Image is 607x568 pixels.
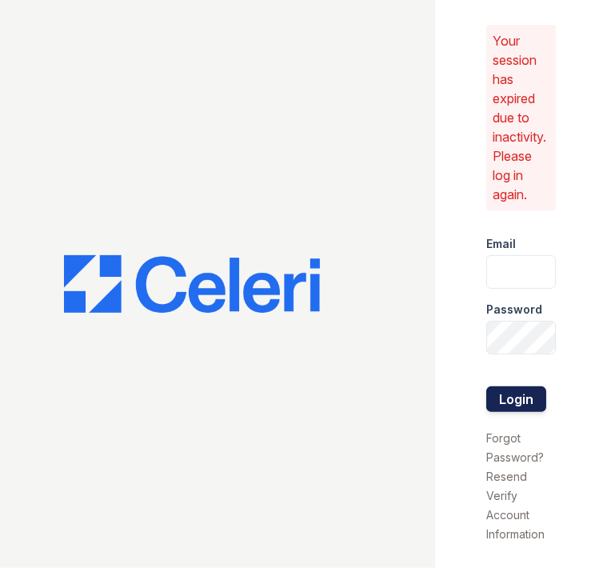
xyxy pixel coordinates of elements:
[493,31,549,204] p: Your session has expired due to inactivity. Please log in again.
[64,255,320,313] img: CE_Logo_Blue-a8612792a0a2168367f1c8372b55b34899dd931a85d93a1a3d3e32e68fde9ad4.png
[486,470,545,541] a: Resend Verify Account Information
[486,236,516,252] label: Email
[486,431,544,464] a: Forgot Password?
[486,386,546,412] button: Login
[486,302,542,318] label: Password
